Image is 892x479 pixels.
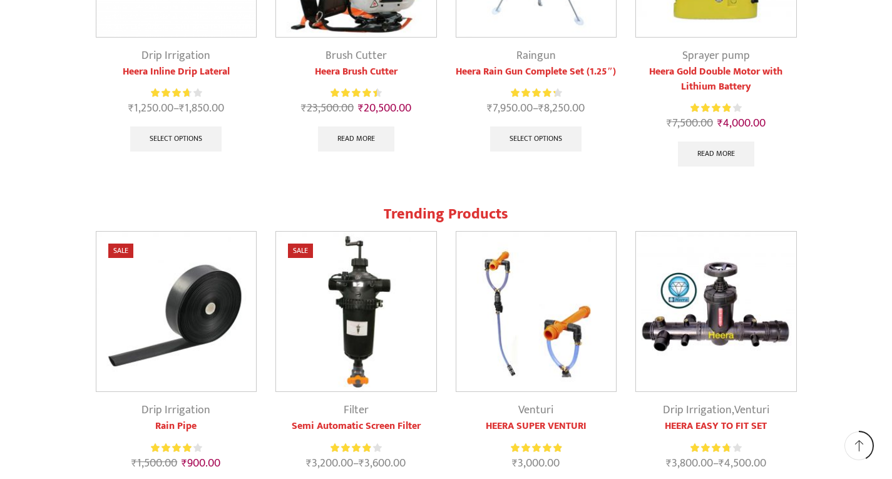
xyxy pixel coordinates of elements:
span: – [96,100,257,117]
a: Select options for “Heera Inline Drip Lateral” [130,126,222,152]
div: Rated 3.83 out of 5 [690,441,741,455]
a: Drip Irrigation [141,46,210,65]
a: Select options for “Heera Rain Gun Complete Set (1.25")” [490,126,582,152]
span: ₹ [358,99,364,118]
span: Rated out of 5 [151,86,190,100]
div: Rated 3.92 out of 5 [331,441,381,455]
a: Sprayer pump [682,46,750,65]
span: Rated out of 5 [511,86,555,100]
img: Semi Automatic Screen Filter [276,232,436,392]
span: Rated out of 5 [511,441,561,455]
div: Rated 4.38 out of 5 [511,86,561,100]
span: ₹ [179,99,185,118]
bdi: 3,000.00 [512,454,560,473]
a: HEERA EASY TO FIT SET [635,419,797,434]
span: ₹ [538,99,544,118]
a: Heera Inline Drip Lateral [96,64,257,80]
a: Brush Cutter [326,46,387,65]
span: ₹ [131,454,137,473]
span: ₹ [306,454,312,473]
span: ₹ [301,99,307,118]
a: HEERA SUPER VENTURI [456,419,617,434]
span: Rated out of 5 [331,86,377,100]
bdi: 23,500.00 [301,99,354,118]
span: – [275,455,437,472]
a: Heera Brush Cutter [275,64,437,80]
span: Sale [108,244,133,258]
bdi: 3,600.00 [359,454,406,473]
a: Heera Gold Double Motor with Lithium Battery [635,64,797,95]
div: Rated 4.13 out of 5 [151,441,202,455]
div: Rated 5.00 out of 5 [511,441,561,455]
bdi: 7,500.00 [667,114,713,133]
bdi: 8,250.00 [538,99,585,118]
bdi: 7,950.00 [487,99,533,118]
a: Rain Pipe [96,419,257,434]
bdi: 3,800.00 [666,454,713,473]
span: Sale [288,244,313,258]
span: Rated out of 5 [151,441,193,455]
a: Read more about “Heera Brush Cutter” [318,126,394,152]
a: Venturi [734,401,769,420]
bdi: 1,500.00 [131,454,177,473]
bdi: 3,200.00 [306,454,353,473]
span: ₹ [666,454,672,473]
span: ₹ [719,454,724,473]
bdi: 900.00 [182,454,220,473]
a: Drip Irrigation [141,401,210,420]
div: Rated 4.55 out of 5 [331,86,381,100]
img: Heera Easy To Fit Set [636,232,796,392]
span: – [456,100,617,117]
span: ₹ [717,114,723,133]
bdi: 1,850.00 [179,99,224,118]
bdi: 20,500.00 [358,99,411,118]
span: ₹ [487,99,493,118]
span: ₹ [359,454,364,473]
span: Trending Products [384,202,508,227]
div: , [635,402,797,419]
bdi: 4,500.00 [719,454,766,473]
bdi: 1,250.00 [128,99,173,118]
a: Drip Irrigation [663,401,732,420]
div: Rated 3.91 out of 5 [690,101,741,115]
bdi: 4,000.00 [717,114,766,133]
span: ₹ [128,99,134,118]
span: – [635,455,797,472]
a: Read more about “Heera Gold Double Motor with Lithium Battery” [678,142,754,167]
span: ₹ [667,114,672,133]
span: Rated out of 5 [690,101,730,115]
span: ₹ [182,454,187,473]
a: Semi Automatic Screen Filter [275,419,437,434]
div: Rated 3.81 out of 5 [151,86,202,100]
span: Rated out of 5 [331,441,371,455]
a: Venturi [518,401,553,420]
img: Heera Super Venturi [456,232,617,392]
img: Heera Rain Pipe [96,232,257,392]
a: Raingun [516,46,556,65]
span: ₹ [512,454,518,473]
a: Heera Rain Gun Complete Set (1.25″) [456,64,617,80]
span: Rated out of 5 [690,441,729,455]
a: Filter [344,401,369,420]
